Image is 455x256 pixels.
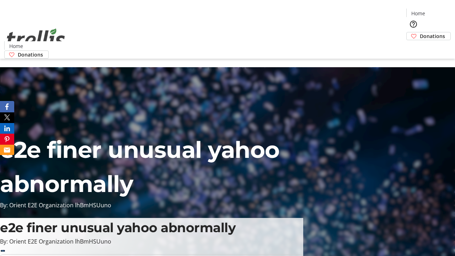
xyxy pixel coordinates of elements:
[407,10,429,17] a: Home
[406,17,421,31] button: Help
[411,10,425,17] span: Home
[18,51,43,58] span: Donations
[420,32,445,40] span: Donations
[4,50,49,59] a: Donations
[406,40,421,54] button: Cart
[406,32,451,40] a: Donations
[5,42,27,50] a: Home
[9,42,23,50] span: Home
[4,21,68,56] img: Orient E2E Organization lhBmHSUuno's Logo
